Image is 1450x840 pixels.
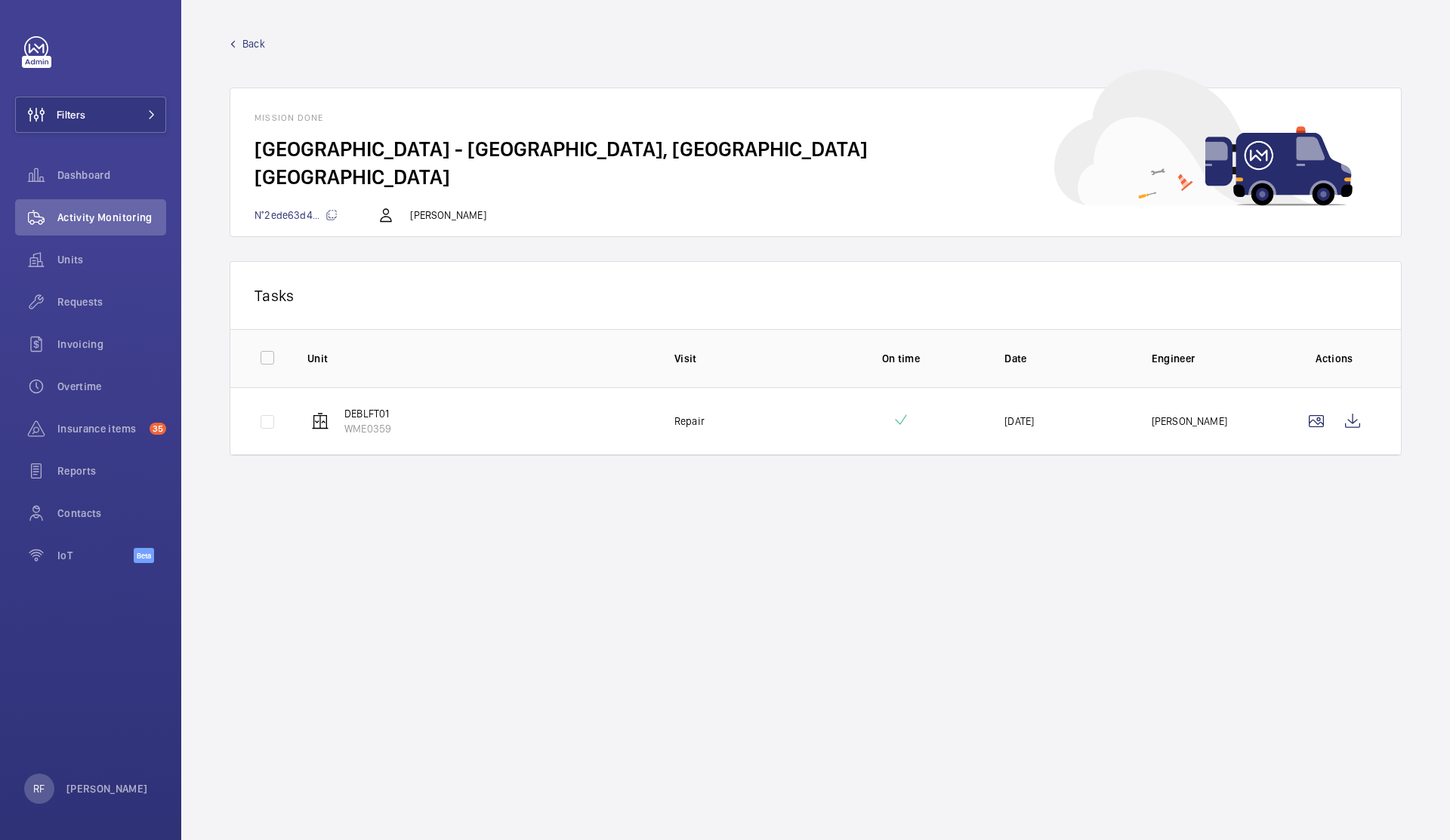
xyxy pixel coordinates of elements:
p: Actions [1298,351,1371,366]
p: Visit [674,351,797,366]
p: DEBLFT01 [344,406,391,421]
span: Insurance items [57,421,143,436]
span: Overtime [57,379,166,394]
h2: [GEOGRAPHIC_DATA] [255,163,1377,191]
p: WME0359 [344,421,391,436]
p: Repair [674,414,705,429]
span: 35 [150,423,166,435]
img: car delivery [1054,69,1353,206]
p: Unit [307,351,650,366]
p: Engineer [1152,351,1274,366]
p: Date [1004,351,1127,366]
span: Reports [57,463,166,478]
h1: Mission done [255,112,1377,123]
span: Contacts [57,506,166,521]
button: Filters [15,97,166,133]
p: RF [33,781,45,796]
p: Tasks [255,286,1377,305]
span: Beta [134,548,154,563]
span: N°2ede63d4... [255,209,338,221]
span: Filters [57,107,85,122]
span: Back [242,36,265,51]
h2: [GEOGRAPHIC_DATA] - [GEOGRAPHIC_DATA], [GEOGRAPHIC_DATA] [255,135,1377,163]
span: Requests [57,294,166,309]
span: IoT [57,548,134,563]
p: [PERSON_NAME] [410,208,486,223]
img: elevator.svg [311,412,329,430]
span: Invoicing [57,337,166,352]
span: Dashboard [57,168,166,183]
span: Units [57,252,166,267]
span: Activity Monitoring [57,210,166,225]
p: [PERSON_NAME] [1152,414,1227,429]
p: [PERSON_NAME] [66,781,148,796]
p: [DATE] [1004,414,1034,429]
p: On time [821,351,980,366]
